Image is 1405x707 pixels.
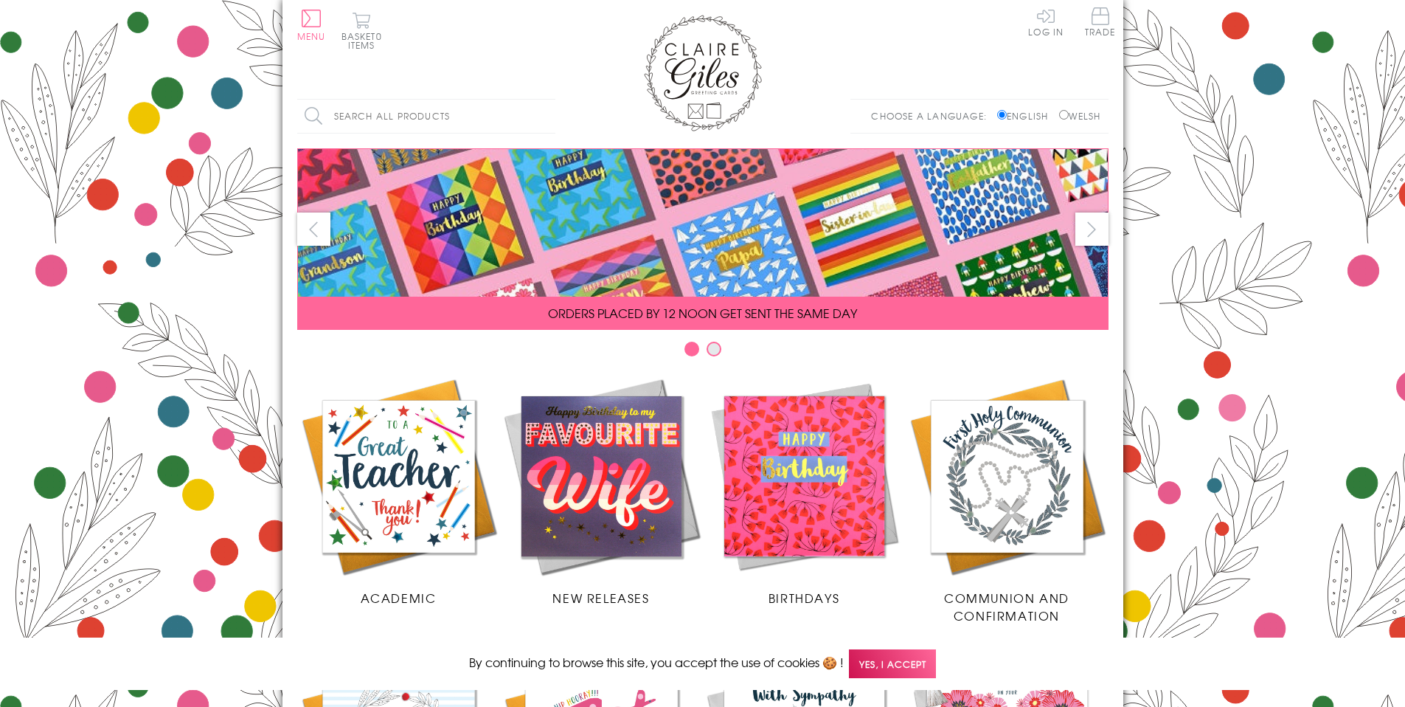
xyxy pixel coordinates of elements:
[1075,213,1109,246] button: next
[997,110,1007,120] input: English
[703,375,906,607] a: Birthdays
[997,109,1055,123] label: English
[297,30,326,43] span: Menu
[541,100,555,133] input: Search
[297,100,555,133] input: Search all products
[548,304,857,322] span: ORDERS PLACED BY 12 NOON GET SENT THE SAME DAY
[341,12,382,49] button: Basket0 items
[297,213,330,246] button: prev
[644,15,762,131] img: Claire Giles Greetings Cards
[1059,110,1069,120] input: Welsh
[361,589,437,607] span: Academic
[297,375,500,607] a: Academic
[684,342,699,356] button: Carousel Page 1 (Current Slide)
[906,375,1109,624] a: Communion and Confirmation
[552,589,649,607] span: New Releases
[944,589,1069,624] span: Communion and Confirmation
[849,649,936,678] span: Yes, I accept
[1059,109,1101,123] label: Welsh
[1085,7,1116,36] span: Trade
[297,341,1109,364] div: Carousel Pagination
[1028,7,1064,36] a: Log In
[500,375,703,607] a: New Releases
[707,342,721,356] button: Carousel Page 2
[348,30,382,52] span: 0 items
[1085,7,1116,39] a: Trade
[297,10,326,41] button: Menu
[871,109,994,123] p: Choose a language:
[769,589,839,607] span: Birthdays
